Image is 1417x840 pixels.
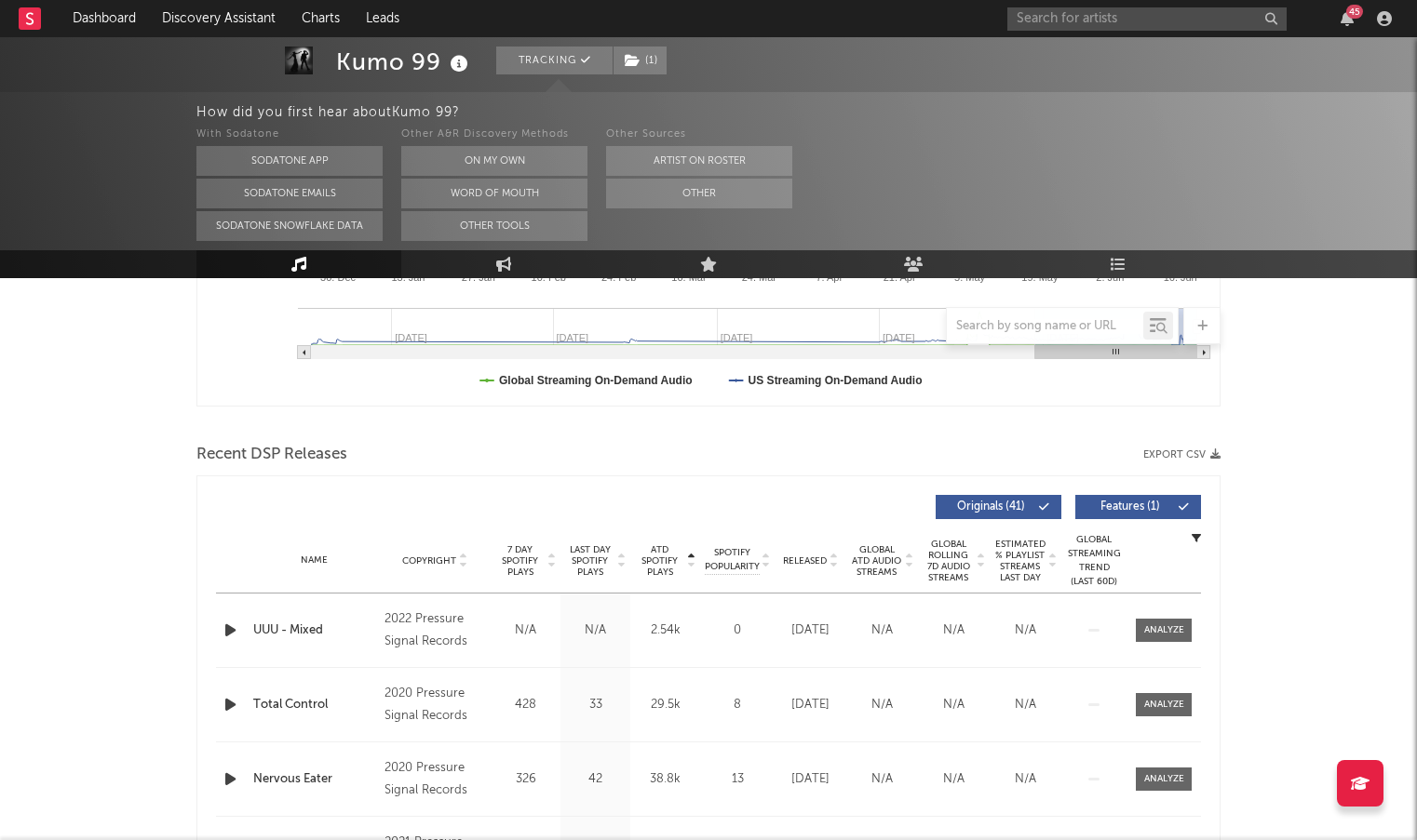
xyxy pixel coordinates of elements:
[948,501,1033,513] span: Originals ( 41 )
[705,770,770,789] div: 13
[851,544,902,578] span: Global ATD Audio Streams
[253,696,375,714] a: Total Control
[196,179,383,208] button: Sodatone Emails
[253,553,375,567] div: Name
[401,211,587,241] button: Other Tools
[606,179,792,208] button: Other
[196,444,347,466] span: Recent DSP Releases
[994,621,1057,640] div: N/A
[253,621,375,640] a: UUU - Mixed
[851,621,913,640] div: N/A
[779,696,842,714] div: [DATE]
[495,621,556,640] div: N/A
[565,544,614,578] span: Last Day Spotify Plays
[923,770,985,789] div: N/A
[495,770,556,789] div: 326
[635,621,695,640] div: 2.54k
[401,179,587,208] button: Word Of Mouth
[606,124,792,146] div: Other Sources
[947,319,1143,334] input: Search by song name or URL
[936,495,1061,519] button: Originals(41)
[385,683,486,727] div: 2020 Pressure Signal Records
[749,374,923,387] text: US Streaming On-Demand Audio
[565,696,626,714] div: 33
[401,124,587,146] div: Other A&R Discovery Methods
[565,621,626,640] div: N/A
[851,770,913,789] div: N/A
[499,374,693,387] text: Global Streaming On-Demand Audio
[401,146,587,176] button: On My Own
[923,539,974,583] span: Global Rolling 7D Audio Streams
[196,211,383,241] button: Sodatone Snowflake Data
[196,101,1417,124] div: How did you first hear about Kumo 99 ?
[402,555,456,567] span: Copyright
[1007,7,1287,31] input: Search for artists
[923,621,985,640] div: N/A
[1087,501,1173,513] span: Features ( 1 )
[253,770,375,789] a: Nervous Eater
[606,146,792,176] button: Artist on Roster
[779,770,842,789] div: [DATE]
[705,546,760,574] span: Spotify Popularity
[705,696,770,714] div: 8
[994,696,1057,714] div: N/A
[783,555,827,567] span: Released
[495,696,556,714] div: 428
[635,544,684,578] span: ATD Spotify Plays
[1341,11,1354,26] button: 45
[1143,449,1221,460] button: Export CSV
[196,124,383,146] div: With Sodatone
[565,770,626,789] div: 42
[614,47,667,74] button: (1)
[1066,533,1122,589] div: Global Streaming Trend (Last 60D)
[495,544,545,578] span: 7 Day Spotify Plays
[851,696,913,714] div: N/A
[635,770,695,789] div: 38.8k
[994,539,1046,583] span: Estimated % Playlist Streams Last Day
[779,621,842,640] div: [DATE]
[385,757,486,802] div: 2020 Pressure Signal Records
[1075,495,1201,519] button: Features(1)
[994,770,1057,789] div: N/A
[385,608,486,653] div: 2022 Pressure Signal Records
[336,47,473,77] div: Kumo 99
[196,146,383,176] button: Sodatone App
[635,696,695,714] div: 29.5k
[613,47,668,74] span: ( 1 )
[496,47,613,74] button: Tracking
[705,621,770,640] div: 0
[1346,5,1363,19] div: 45
[923,696,985,714] div: N/A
